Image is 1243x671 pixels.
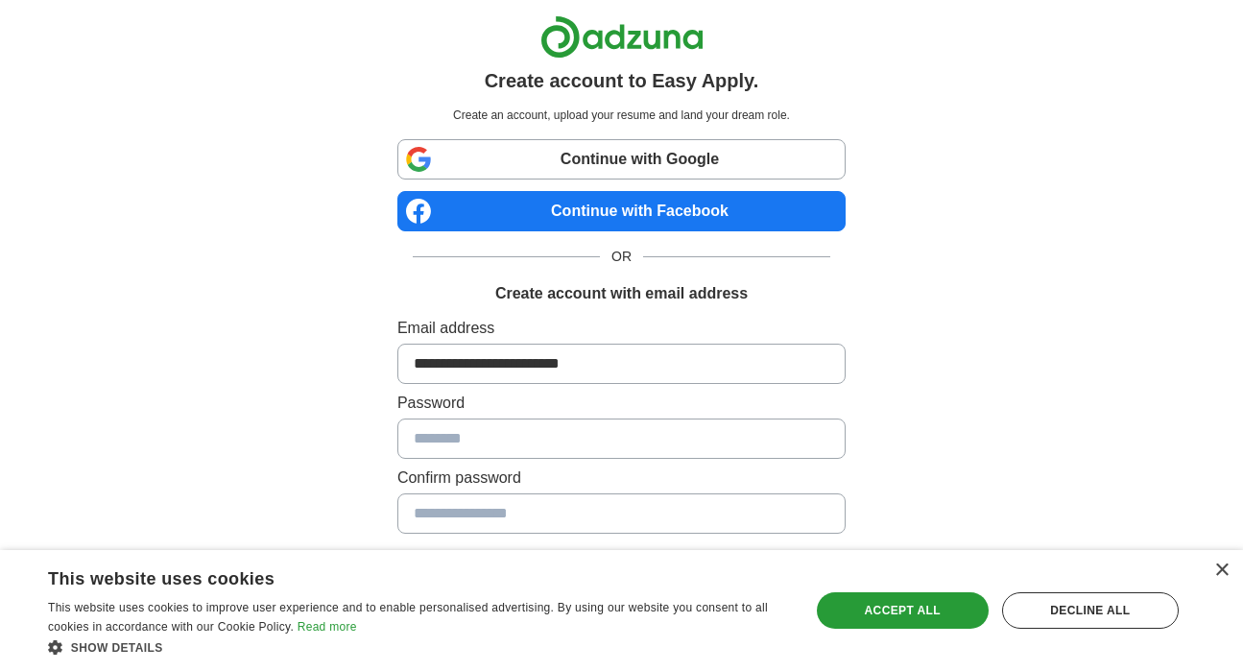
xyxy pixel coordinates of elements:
[48,562,739,590] div: This website uses cookies
[48,601,768,634] span: This website uses cookies to improve user experience and to enable personalised advertising. By u...
[485,66,759,95] h1: Create account to Easy Apply.
[540,15,704,59] img: Adzuna logo
[1214,563,1229,578] div: Close
[397,467,846,490] label: Confirm password
[397,191,846,231] a: Continue with Facebook
[397,317,846,340] label: Email address
[397,392,846,415] label: Password
[298,620,357,634] a: Read more, opens a new window
[817,592,989,629] div: Accept all
[600,247,643,267] span: OR
[1002,592,1179,629] div: Decline all
[401,107,842,124] p: Create an account, upload your resume and land your dream role.
[495,282,748,305] h1: Create account with email address
[48,637,787,657] div: Show details
[71,641,163,655] span: Show details
[397,139,846,180] a: Continue with Google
